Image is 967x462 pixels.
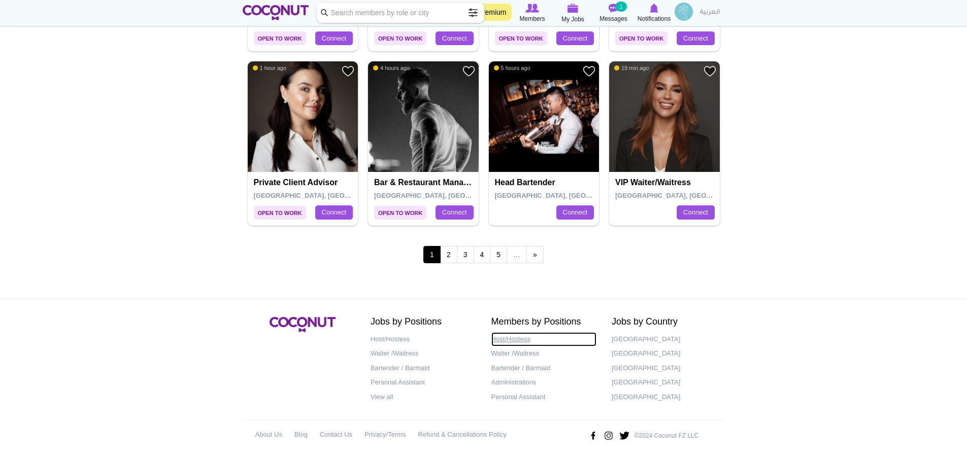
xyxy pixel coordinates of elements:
span: Open to Work [615,31,668,45]
a: 4 [474,246,491,263]
a: [GEOGRAPHIC_DATA] [612,346,717,361]
a: Go Premium [461,4,512,21]
span: 5 hours ago [494,64,530,72]
span: Members [519,14,545,24]
span: Notifications [638,14,671,24]
img: Browse Members [525,4,539,13]
a: 5 [490,246,507,263]
a: Connect [556,31,594,46]
a: Bartender / Barmaid [491,361,597,376]
img: Messages [609,4,619,13]
h4: Private Client Advisor [254,178,355,187]
a: Personal Assistant [491,390,597,405]
a: Connect [315,31,353,46]
a: العربية [695,3,725,23]
a: Connect [677,205,714,220]
h4: VIP Waiter/Waitress [615,178,716,187]
a: 2 [440,246,457,263]
span: [GEOGRAPHIC_DATA], [GEOGRAPHIC_DATA] [254,192,398,199]
h4: Head Bartender [495,178,596,187]
span: Open to Work [374,31,426,45]
img: Instagram [603,428,614,444]
span: [GEOGRAPHIC_DATA], [GEOGRAPHIC_DATA] [495,192,640,199]
span: [GEOGRAPHIC_DATA], [GEOGRAPHIC_DATA] [615,192,760,199]
a: Bartender / Barmaid [371,361,476,376]
span: 19 min ago [614,64,649,72]
a: Connect [315,205,353,220]
a: [GEOGRAPHIC_DATA] [612,332,717,347]
a: Connect [436,205,473,220]
span: Messages [599,14,627,24]
span: 1 [423,246,441,263]
a: Notifications Notifications [634,3,675,24]
img: Notifications [650,4,658,13]
a: Administrations [491,375,597,390]
a: My Jobs My Jobs [553,3,593,24]
h2: Jobs by Positions [371,317,476,327]
h4: Bar & Restaurant manager [374,178,475,187]
a: Connect [436,31,473,46]
span: Open to Work [254,206,306,220]
a: [GEOGRAPHIC_DATA] [612,390,717,405]
a: Blog [294,428,308,442]
a: Messages Messages 1 [593,3,634,24]
a: Add to Favourites [704,65,716,78]
a: [GEOGRAPHIC_DATA] [612,375,717,390]
img: Twitter [619,428,630,444]
a: Contact Us [320,428,352,442]
span: … [507,246,527,263]
h2: Jobs by Country [612,317,717,327]
span: Open to Work [254,31,306,45]
span: My Jobs [561,14,584,24]
a: Add to Favourites [462,65,475,78]
small: 1 [615,2,626,12]
a: View all [371,390,476,405]
a: Personal Assistant [371,375,476,390]
span: 4 hours ago [373,64,410,72]
img: Home [243,5,309,20]
a: Waiter /Waitress [371,346,476,361]
a: Connect [556,205,594,220]
a: Host/Hostess [491,332,597,347]
img: Coconut [270,317,336,332]
span: [GEOGRAPHIC_DATA], [GEOGRAPHIC_DATA] [374,192,519,199]
a: Waiter /Waitress [491,346,597,361]
a: Host/Hostess [371,332,476,347]
span: Open to Work [495,31,547,45]
a: 3 [457,246,474,263]
a: Browse Members Members [512,3,553,24]
h2: Members by Positions [491,317,597,327]
a: About Us [255,428,282,442]
a: [GEOGRAPHIC_DATA] [612,361,717,376]
span: 1 hour ago [253,64,287,72]
a: Connect [677,31,714,46]
a: Refund & Cancellations Policy [418,428,507,442]
a: Privacy/Terms [364,428,406,442]
span: Open to Work [374,206,426,220]
a: next › [526,246,544,263]
img: My Jobs [568,4,579,13]
p: ©2024 Coconut FZ LLC [635,432,699,440]
img: Facebook [587,428,598,444]
input: Search members by role or city [317,3,484,23]
a: Add to Favourites [342,65,354,78]
a: Add to Favourites [583,65,595,78]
